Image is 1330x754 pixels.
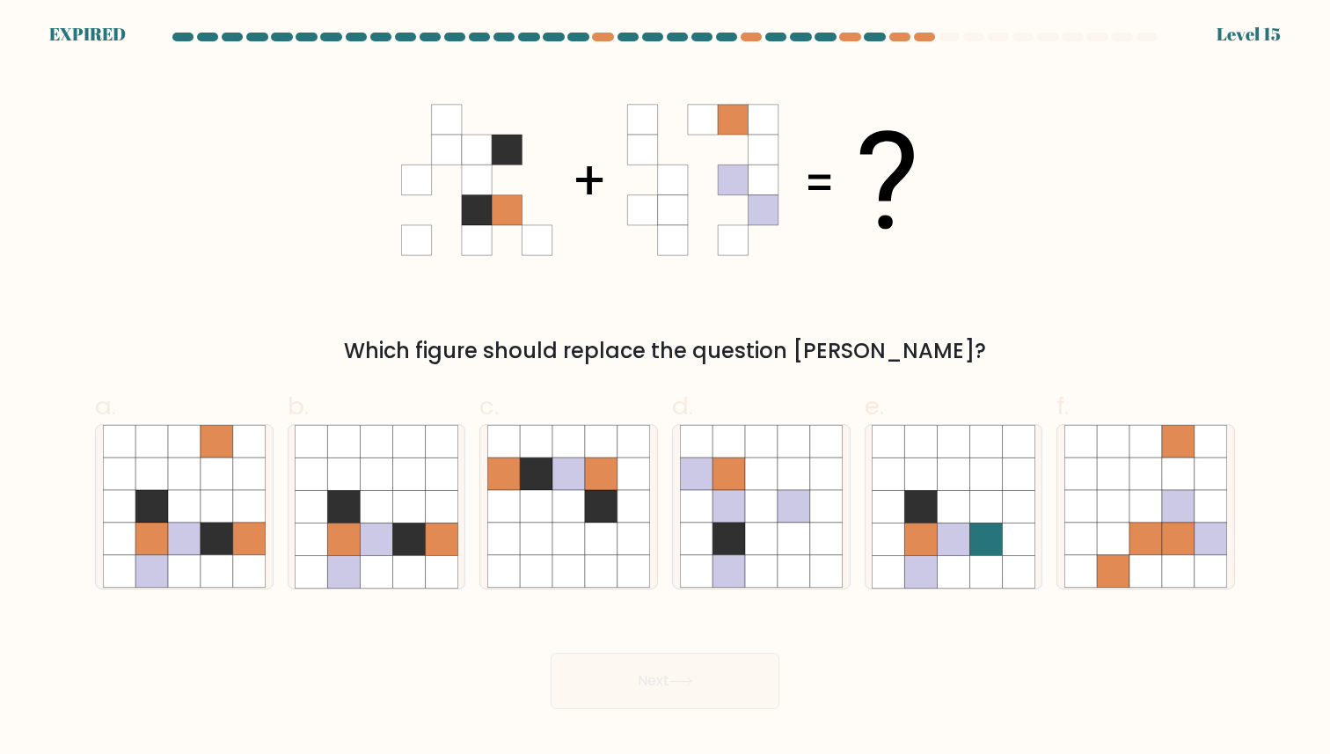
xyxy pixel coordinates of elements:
div: Level 15 [1217,21,1281,48]
span: d. [672,389,693,423]
div: Which figure should replace the question [PERSON_NAME]? [106,335,1224,367]
span: f. [1056,389,1069,423]
span: e. [865,389,884,423]
div: EXPIRED [49,21,126,48]
span: b. [288,389,309,423]
span: c. [479,389,499,423]
span: a. [95,389,116,423]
